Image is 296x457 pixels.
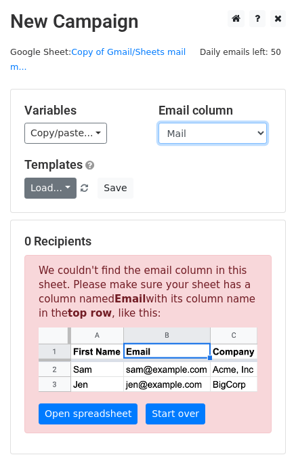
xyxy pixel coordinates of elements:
[228,392,296,457] iframe: Chat Widget
[39,327,257,391] img: google_sheets_email_column-fe0440d1484b1afe603fdd0efe349d91248b687ca341fa437c667602712cb9b1.png
[10,47,186,73] small: Google Sheet:
[114,293,146,305] strong: Email
[39,403,138,424] a: Open spreadsheet
[10,10,286,33] h2: New Campaign
[24,178,77,199] a: Load...
[195,47,286,57] a: Daily emails left: 50
[146,403,205,424] a: Start over
[98,178,133,199] button: Save
[24,255,272,433] p: We couldn't find the email column in this sheet. Please make sure your sheet has a column named w...
[10,47,186,73] a: Copy of Gmail/Sheets mail m...
[195,45,286,60] span: Daily emails left: 50
[158,103,272,118] h5: Email column
[68,307,112,319] strong: top row
[24,123,107,144] a: Copy/paste...
[24,234,272,249] h5: 0 Recipients
[24,103,138,118] h5: Variables
[24,157,83,172] a: Templates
